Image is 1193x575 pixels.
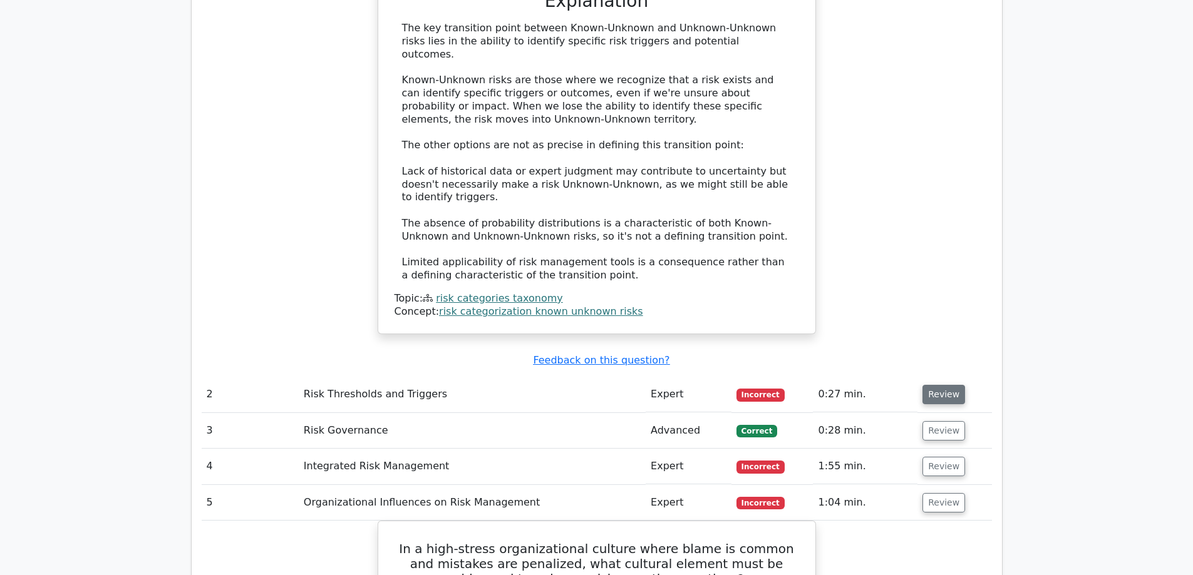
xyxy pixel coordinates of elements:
td: Risk Thresholds and Triggers [299,377,646,412]
td: 0:27 min. [813,377,917,412]
td: 4 [202,449,299,484]
td: Expert [646,485,731,521]
a: risk categories taxonomy [436,292,563,304]
td: 1:55 min. [813,449,917,484]
td: 1:04 min. [813,485,917,521]
td: Organizational Influences on Risk Management [299,485,646,521]
span: Incorrect [736,389,785,401]
td: Integrated Risk Management [299,449,646,484]
a: risk categorization known unknown risks [439,305,643,317]
button: Review [922,493,965,512]
button: Review [922,421,965,440]
span: Incorrect [736,497,785,509]
div: Topic: [395,292,799,305]
button: Review [922,385,965,404]
div: Concept: [395,305,799,318]
td: Expert [646,449,731,484]
span: Incorrect [736,461,785,473]
td: 5 [202,485,299,521]
td: Advanced [646,413,731,449]
a: Feedback on this question? [533,354,669,366]
div: The key transition point between Known-Unknown and Unknown-Unknown risks lies in the ability to i... [402,22,792,282]
td: 0:28 min. [813,413,917,449]
td: 3 [202,413,299,449]
td: 2 [202,377,299,412]
button: Review [922,457,965,476]
td: Risk Governance [299,413,646,449]
span: Correct [736,425,777,437]
td: Expert [646,377,731,412]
